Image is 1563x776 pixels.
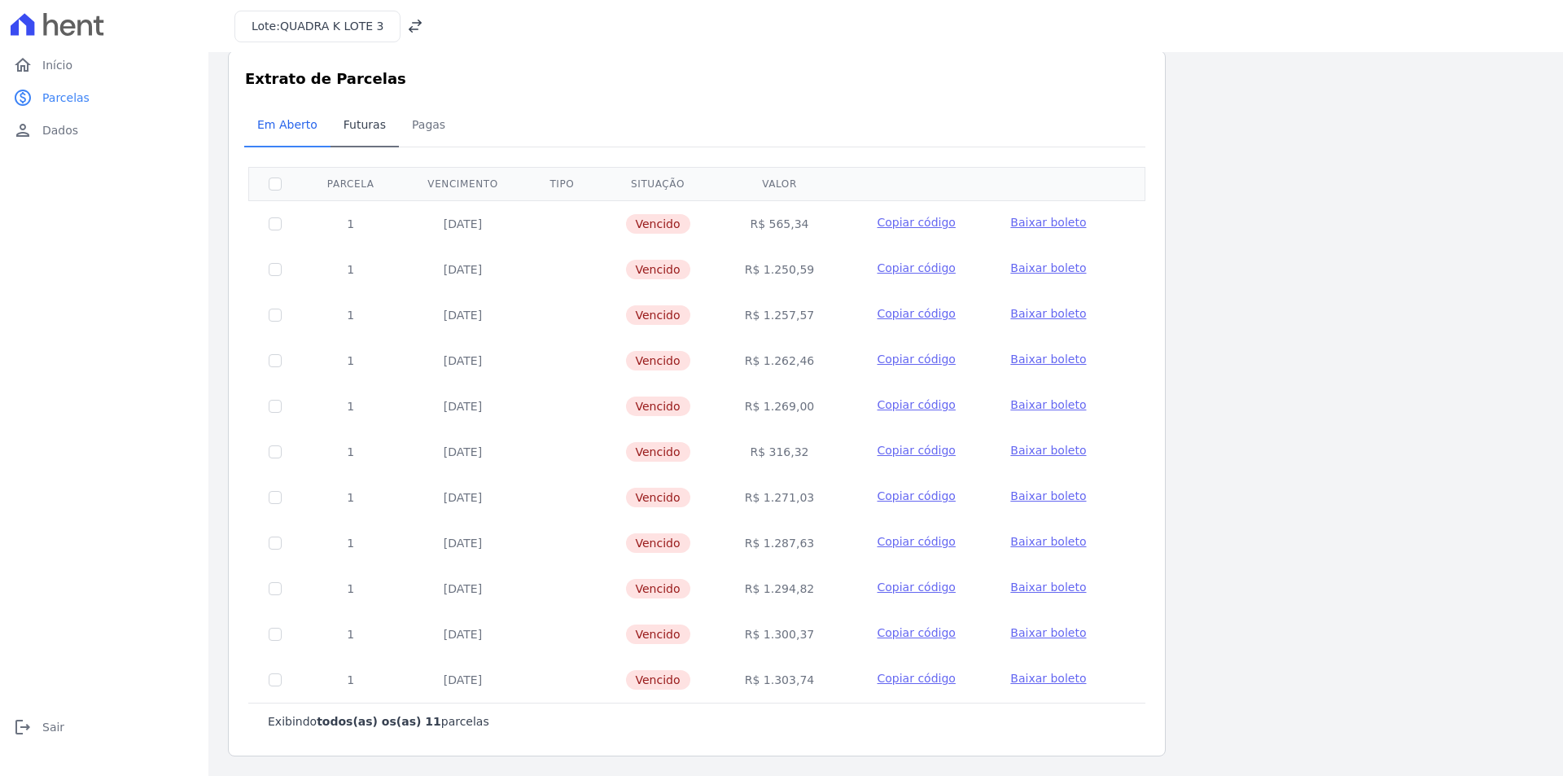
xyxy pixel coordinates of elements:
p: Exibindo parcelas [268,713,489,730]
a: Baixar boleto [1010,442,1086,458]
button: Copiar código [861,625,971,641]
span: Baixar boleto [1010,672,1086,685]
span: Vencido [626,533,690,553]
span: Vencido [626,214,690,234]
span: Baixar boleto [1010,444,1086,457]
a: Baixar boleto [1010,214,1086,230]
b: todos(as) os(as) 11 [317,715,441,728]
span: Baixar boleto [1010,353,1086,366]
td: [DATE] [400,657,525,703]
span: Vencido [626,442,690,462]
span: Baixar boleto [1010,626,1086,639]
a: paidParcelas [7,81,202,114]
span: Baixar boleto [1010,216,1086,229]
td: R$ 565,34 [717,200,842,247]
button: Copiar código [861,305,971,322]
td: 1 [301,292,400,338]
span: Vencido [626,305,690,325]
th: Tipo [526,167,598,200]
span: Início [42,57,72,73]
span: Copiar código [878,307,956,320]
span: Baixar boleto [1010,489,1086,502]
td: [DATE] [400,475,525,520]
td: R$ 1.269,00 [717,384,842,429]
span: Copiar código [878,261,956,274]
span: Baixar boleto [1010,307,1086,320]
td: R$ 1.300,37 [717,612,842,657]
i: person [13,121,33,140]
span: QUADRA K LOTE 3 [280,20,384,33]
td: 1 [301,247,400,292]
td: 1 [301,384,400,429]
td: [DATE] [400,292,525,338]
th: Vencimento [400,167,525,200]
td: [DATE] [400,612,525,657]
button: Copiar código [861,488,971,504]
a: Baixar boleto [1010,397,1086,413]
h3: Extrato de Parcelas [245,68,1149,90]
span: Dados [42,122,78,138]
button: Copiar código [861,579,971,595]
a: Baixar boleto [1010,579,1086,595]
span: Baixar boleto [1010,535,1086,548]
span: Copiar código [878,626,956,639]
h3: Lote: [252,18,383,35]
button: Copiar código [861,533,971,550]
span: Sair [42,719,64,735]
td: 1 [301,520,400,566]
span: Copiar código [878,216,956,229]
span: Copiar código [878,398,956,411]
td: [DATE] [400,429,525,475]
span: Em Aberto [247,108,327,141]
span: Vencido [626,260,690,279]
td: 1 [301,566,400,612]
a: Baixar boleto [1010,305,1086,322]
td: [DATE] [400,520,525,566]
a: Pagas [399,105,458,147]
span: Copiar código [878,489,956,502]
td: R$ 316,32 [717,429,842,475]
td: R$ 1.271,03 [717,475,842,520]
td: 1 [301,657,400,703]
a: Baixar boleto [1010,625,1086,641]
td: [DATE] [400,384,525,429]
td: R$ 1.287,63 [717,520,842,566]
span: Copiar código [878,353,956,366]
i: paid [13,88,33,107]
span: Vencido [626,625,690,644]
td: R$ 1.250,59 [717,247,842,292]
td: 1 [301,338,400,384]
td: 1 [301,200,400,247]
span: Vencido [626,670,690,690]
a: Baixar boleto [1010,351,1086,367]
span: Copiar código [878,581,956,594]
a: Baixar boleto [1010,533,1086,550]
td: [DATE] [400,247,525,292]
span: Baixar boleto [1010,581,1086,594]
span: Baixar boleto [1010,261,1086,274]
td: 1 [301,475,400,520]
button: Copiar código [861,442,971,458]
td: R$ 1.303,74 [717,657,842,703]
span: Copiar código [878,535,956,548]
a: Baixar boleto [1010,670,1086,686]
button: Copiar código [861,214,971,230]
td: R$ 1.257,57 [717,292,842,338]
td: [DATE] [400,566,525,612]
td: [DATE] [400,338,525,384]
td: R$ 1.294,82 [717,566,842,612]
button: Copiar código [861,670,971,686]
i: home [13,55,33,75]
span: Pagas [402,108,455,141]
th: Situação [598,167,717,200]
a: Baixar boleto [1010,488,1086,504]
button: Copiar código [861,397,971,413]
span: Copiar código [878,444,956,457]
span: Baixar boleto [1010,398,1086,411]
span: Vencido [626,397,690,416]
th: Valor [717,167,842,200]
a: personDados [7,114,202,147]
span: Parcelas [42,90,90,106]
a: homeInício [7,49,202,81]
a: Em Aberto [244,105,331,147]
